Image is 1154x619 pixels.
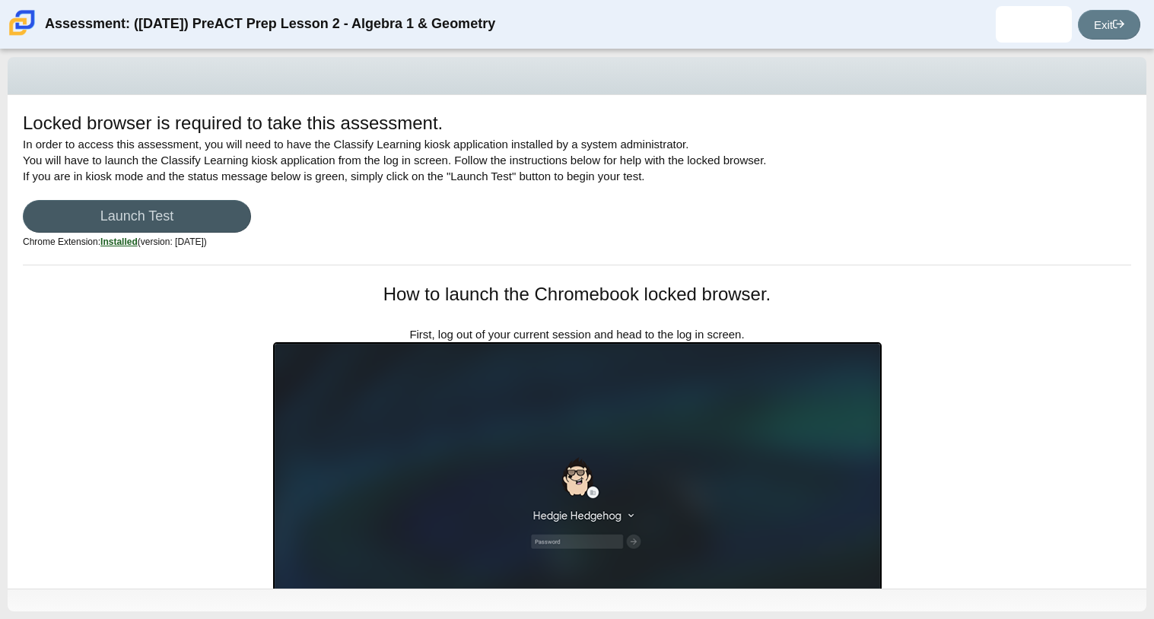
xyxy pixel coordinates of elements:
span: (version: [DATE]) [100,236,207,247]
h1: Locked browser is required to take this assessment. [23,110,443,136]
u: Installed [100,236,138,247]
div: In order to access this assessment, you will need to have the Classify Learning kiosk application... [23,110,1131,265]
a: Exit [1078,10,1140,40]
a: Carmen School of Science & Technology [6,28,38,41]
img: Carmen School of Science & Technology [6,7,38,39]
small: Chrome Extension: [23,236,207,247]
h1: How to launch the Chromebook locked browser. [273,281,882,307]
div: Assessment: ([DATE]) PreACT Prep Lesson 2 - Algebra 1 & Geometry [45,6,495,43]
a: Launch Test [23,200,251,233]
img: luz.chavezlezama.drRb9J [1022,12,1046,37]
